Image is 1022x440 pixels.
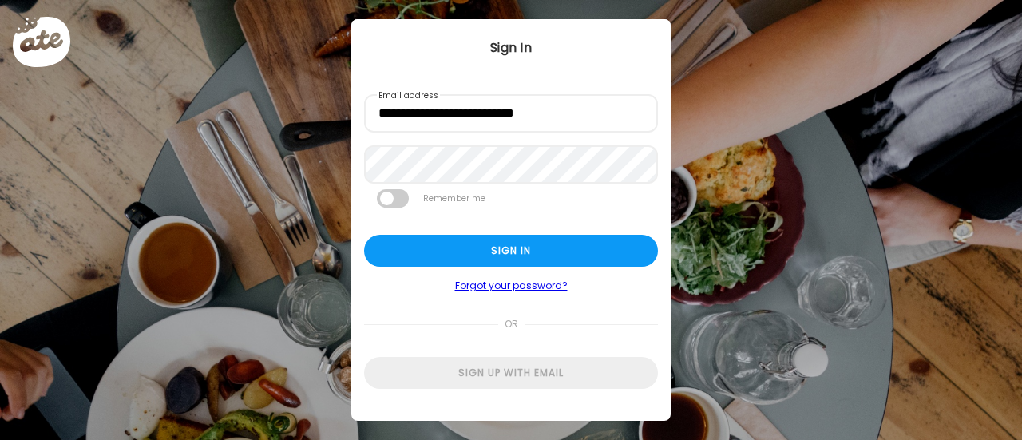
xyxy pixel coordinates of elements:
[422,189,487,208] label: Remember me
[498,308,525,340] span: or
[351,38,671,57] div: Sign In
[364,235,658,267] div: Sign in
[364,279,658,292] a: Forgot your password?
[377,89,440,102] label: Email address
[364,357,658,389] div: Sign up with email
